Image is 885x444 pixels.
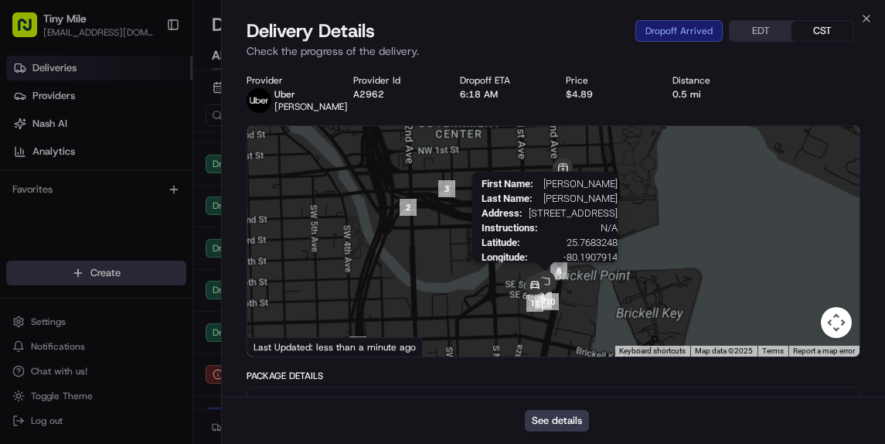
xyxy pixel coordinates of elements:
[274,101,348,113] span: [PERSON_NAME]
[247,19,375,43] span: Delivery Details
[349,336,366,353] div: 1
[821,307,852,338] button: Map camera controls
[438,180,455,197] div: 3
[544,222,618,234] span: N/A
[526,295,543,312] div: 11
[695,347,753,355] span: Map data ©2025
[566,74,648,87] div: Price
[482,237,520,248] span: Latitude :
[353,88,384,101] button: A2962
[247,337,423,357] div: Last Updated: less than a minute ago
[251,336,302,357] img: Google
[482,207,522,219] span: Address :
[460,88,542,101] div: 6:18 AM
[762,347,784,355] a: Terms (opens in new tab)
[482,178,533,190] span: First Name :
[540,178,618,190] span: [PERSON_NAME]
[550,262,567,279] div: 8
[619,346,686,357] button: Keyboard shortcuts
[793,347,855,355] a: Report a map error
[353,74,435,87] div: Provider Id
[247,43,860,59] p: Check the progress of the delivery.
[526,237,618,248] span: 25.7683248
[247,88,271,113] img: uber-new-logo.jpeg
[482,251,528,263] span: Longitude :
[482,222,538,234] span: Instructions :
[400,199,417,216] div: 2
[274,88,295,101] span: Uber
[529,207,618,219] span: [STREET_ADDRESS]
[247,74,328,87] div: Provider
[247,370,860,382] div: Package Details
[672,74,754,87] div: Distance
[525,410,589,432] button: See details
[482,193,533,204] span: Last Name :
[566,88,648,101] div: $4.89
[534,251,618,263] span: -80.1907914
[730,21,791,41] button: EDT
[460,74,542,87] div: Dropoff ETA
[539,193,618,204] span: [PERSON_NAME]
[542,293,559,310] div: 10
[251,336,302,357] a: Open this area in Google Maps (opens a new window)
[672,88,754,101] div: 0.5 mi
[791,21,853,41] button: CST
